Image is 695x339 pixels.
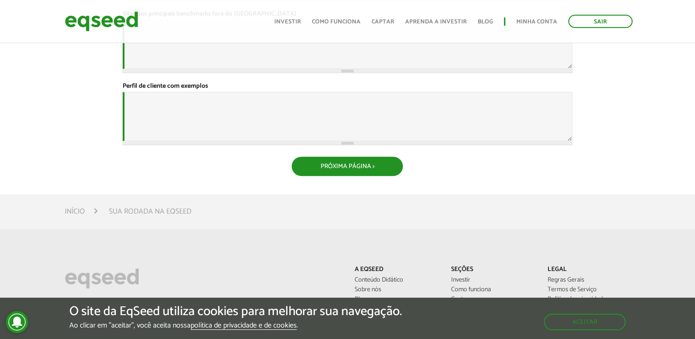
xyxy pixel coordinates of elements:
button: Aceitar [544,314,626,330]
a: Como funciona [312,19,361,25]
li: Sua rodada na EqSeed [109,205,192,218]
label: Perfil de cliente com exemplos [123,83,208,90]
a: Política de privacidade [548,296,630,303]
a: Termos de Serviço [548,287,630,293]
button: Próxima Página > [292,157,403,176]
a: Minha conta [516,19,557,25]
img: EqSeed [65,9,138,34]
a: Blog [354,296,437,303]
a: Aprenda a investir [405,19,467,25]
a: política de privacidade e de cookies [191,322,297,330]
a: Investir [451,277,534,283]
p: Ao clicar em "aceitar", você aceita nossa . [69,321,402,330]
h5: O site da EqSeed utiliza cookies para melhorar sua navegação. [69,305,402,319]
p: Legal [548,266,630,274]
a: Investir [274,19,301,25]
a: Blog [478,19,493,25]
a: Regras Gerais [548,277,630,283]
a: Captar [372,19,394,25]
p: A EqSeed [354,266,437,274]
a: Início [65,208,85,215]
p: Seções [451,266,534,274]
a: Conteúdo Didático [354,277,437,283]
a: Sobre nós [354,287,437,293]
a: Como funciona [451,287,534,293]
a: Captar [451,296,534,303]
a: Sair [568,15,633,28]
img: EqSeed Logo [65,266,139,291]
